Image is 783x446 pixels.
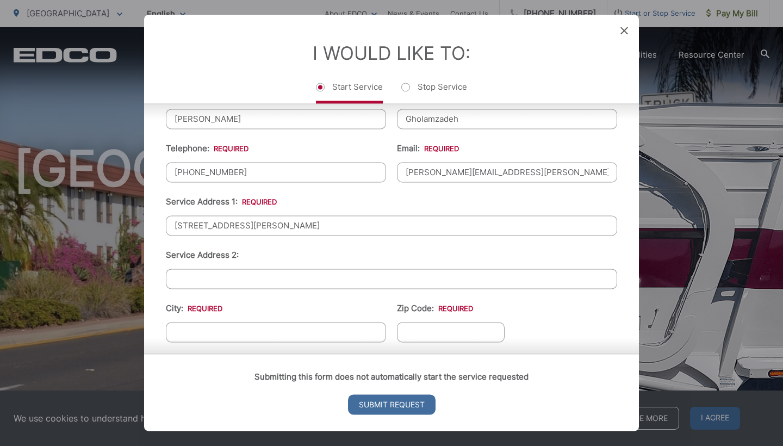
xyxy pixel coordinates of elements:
label: Service Address 1: [166,197,277,207]
label: Zip Code: [397,303,473,313]
label: Email: [397,144,459,153]
label: I Would Like To: [313,42,470,64]
label: Stop Service [401,82,467,103]
strong: Submitting this form does not automatically start the service requested [254,372,529,382]
label: Start Service [316,82,383,103]
input: Submit Request [348,395,436,415]
label: City: [166,303,222,313]
label: Service Address 2: [166,250,239,260]
label: Telephone: [166,144,248,153]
